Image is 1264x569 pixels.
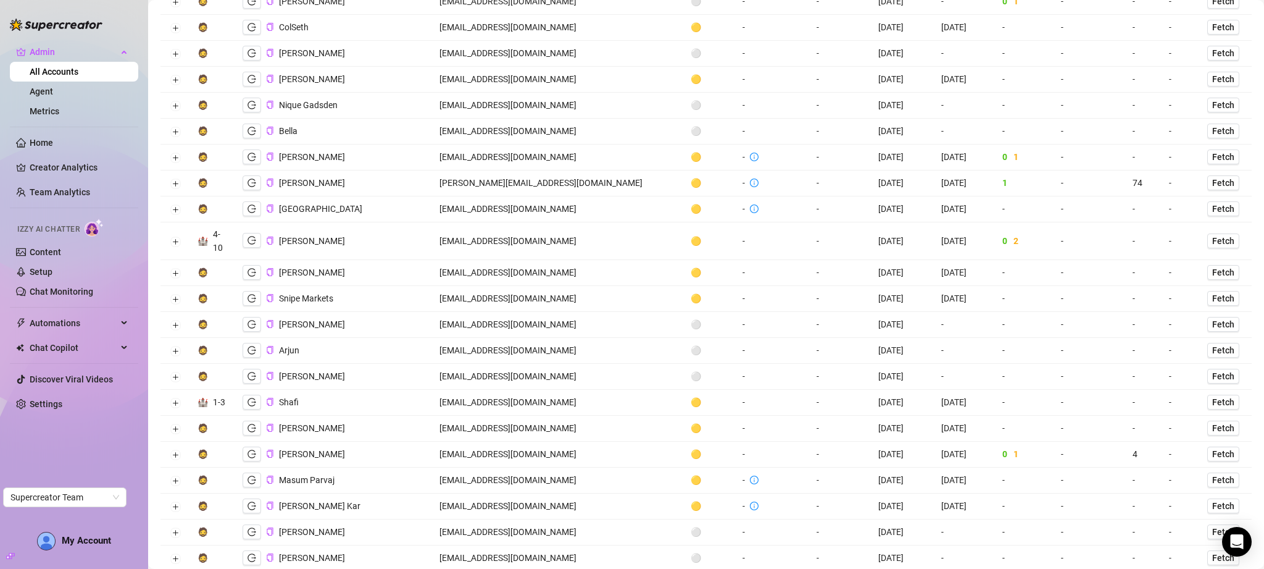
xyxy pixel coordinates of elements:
button: Fetch [1207,20,1239,35]
div: - [742,473,745,487]
div: 🏰 [197,234,208,248]
span: Automations [30,313,117,333]
span: copy [266,179,274,187]
span: Fetch [1212,100,1234,110]
span: Fetch [1212,236,1234,246]
span: copy [266,75,274,83]
button: logout [243,421,261,436]
button: Fetch [1207,234,1239,248]
span: Fetch [1212,268,1234,277]
div: 🧔 [197,344,208,357]
button: Copy Account UID [266,236,274,245]
button: logout [243,550,261,565]
span: 🟡 [691,152,701,162]
button: Fetch [1207,175,1239,190]
div: 🧔 [197,150,208,164]
button: logout [243,46,261,61]
button: logout [243,265,261,280]
td: [DATE] [934,15,996,41]
a: Content [30,247,61,257]
span: ⚪ [691,100,701,110]
td: [DATE] [871,67,934,93]
button: Fetch [1207,525,1239,539]
div: 🧔 [197,176,208,190]
span: Admin [30,42,117,62]
a: Team Analytics [30,187,90,197]
span: ColSeth [279,22,309,32]
span: logout [247,346,256,355]
div: 🧔 [197,266,208,279]
span: [PERSON_NAME] [279,178,345,188]
div: 🧔 [197,202,208,216]
button: logout [243,72,261,86]
span: logout [247,101,256,109]
td: - [995,67,1054,93]
button: Expand row [170,179,180,189]
a: Setup [30,267,52,277]
span: logout [247,554,256,562]
span: copy [266,450,274,458]
td: - [809,15,871,41]
td: [DATE] [871,171,934,196]
button: logout [243,395,261,410]
td: [DATE] [934,67,996,93]
span: copy [266,528,274,536]
button: Expand row [170,269,180,279]
div: 🧔 [197,318,208,331]
span: Fetch [1212,397,1234,407]
button: Fetch [1207,265,1239,280]
td: - [934,41,996,67]
button: Copy Account UID [266,398,274,407]
td: - [809,67,871,93]
span: thunderbolt [16,318,26,328]
td: - [1162,171,1200,196]
button: logout [243,525,261,539]
a: Home [30,138,53,148]
img: Chat Copilot [16,344,24,352]
td: [DATE] [871,93,934,119]
span: Fetch [1212,475,1234,485]
div: - [742,499,745,513]
button: Copy Account UID [266,554,274,563]
div: 🧔 [197,499,208,513]
button: Expand row [170,23,180,33]
td: - [1125,41,1162,67]
button: logout [243,233,261,248]
button: Copy Account UID [266,23,274,32]
button: logout [243,343,261,358]
button: logout [243,291,261,306]
td: [DATE] [934,196,996,222]
td: - [1162,41,1200,67]
td: - [809,145,871,171]
span: Fetch [1212,449,1234,459]
td: [DATE] [934,145,996,171]
span: Fetch [1212,293,1234,303]
span: logout [247,153,256,161]
button: Expand row [170,127,180,137]
td: - [809,196,871,222]
span: 🟡 [691,74,701,84]
span: Fetch [1212,553,1234,563]
td: - [995,119,1054,145]
div: 🧔 [197,124,208,138]
span: copy [266,346,274,354]
button: logout [243,499,261,513]
span: logout [247,75,256,83]
button: Expand row [170,554,180,564]
button: logout [243,473,261,487]
span: logout [247,320,256,329]
button: logout [243,124,261,138]
button: Fetch [1207,72,1239,86]
div: 🧔 [197,447,208,461]
div: - [742,202,745,216]
td: - [934,93,996,119]
span: logout [247,294,256,303]
button: Expand row [170,295,180,305]
span: - [1061,74,1063,84]
td: - [735,41,809,67]
span: Fetch [1212,22,1234,32]
span: copy [266,23,274,31]
button: Fetch [1207,550,1239,565]
span: Bella [279,126,297,136]
span: - [1061,100,1063,110]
